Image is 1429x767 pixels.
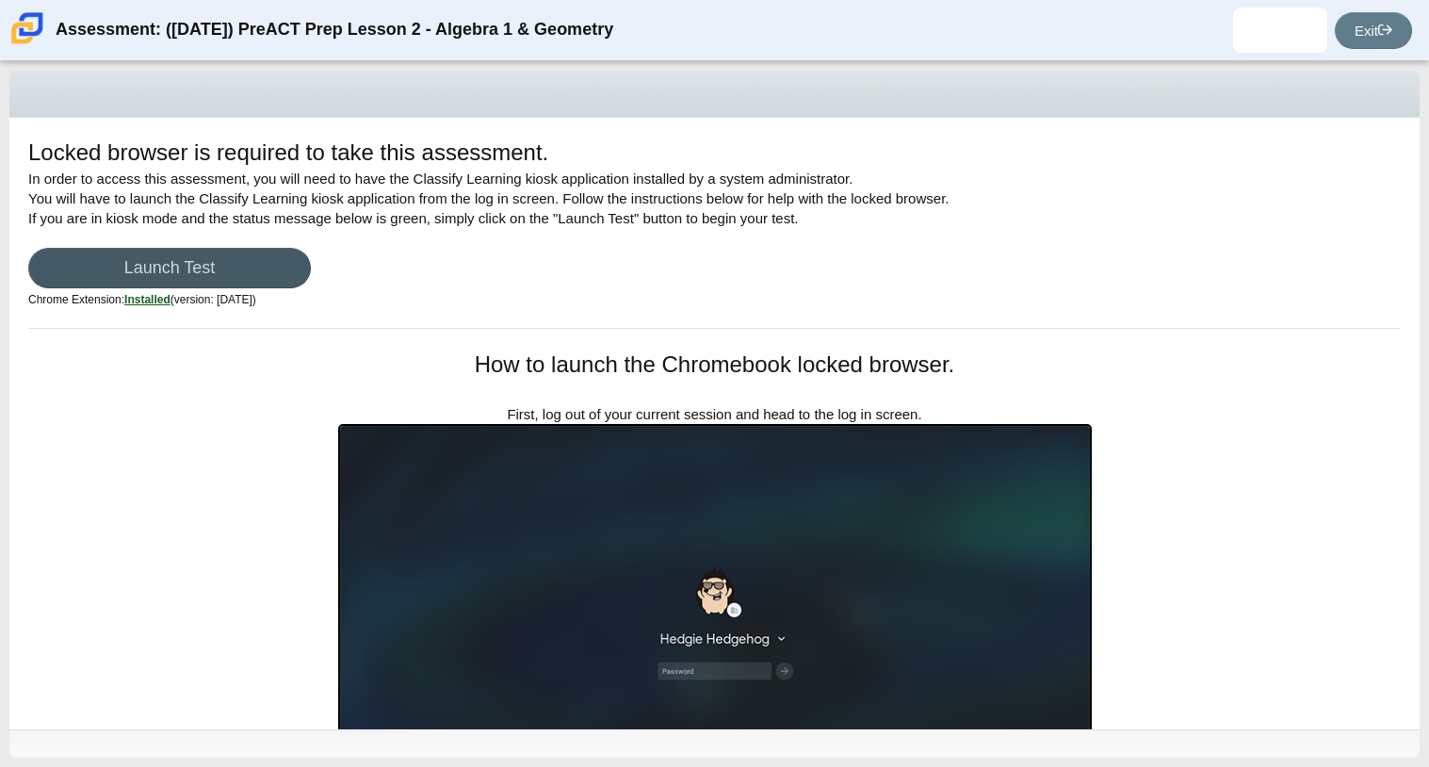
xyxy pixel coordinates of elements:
h1: Locked browser is required to take this assessment. [28,137,548,169]
u: Installed [124,293,171,306]
small: Chrome Extension: [28,293,256,306]
h1: How to launch the Chromebook locked browser. [338,349,1092,381]
a: Launch Test [28,248,311,288]
img: alec.miller.939J4C [1265,15,1295,45]
span: (version: [DATE]) [124,293,256,306]
a: Exit [1335,12,1412,49]
div: In order to access this assessment, you will need to have the Classify Learning kiosk application... [28,137,1401,328]
a: Carmen School of Science & Technology [8,35,47,51]
img: Carmen School of Science & Technology [8,8,47,48]
div: Assessment: ([DATE]) PreACT Prep Lesson 2 - Algebra 1 & Geometry [56,8,613,53]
